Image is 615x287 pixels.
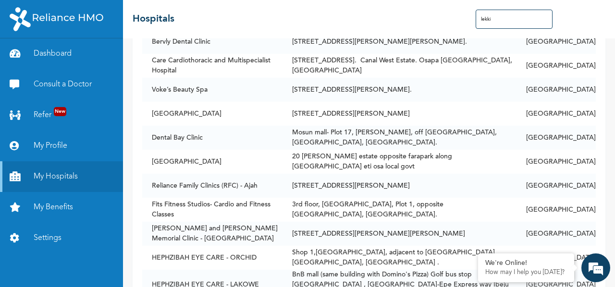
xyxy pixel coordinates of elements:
td: [STREET_ADDRESS][PERSON_NAME] [283,174,517,198]
span: New [54,107,66,116]
td: [GEOGRAPHIC_DATA] [517,54,596,78]
td: [PERSON_NAME] and [PERSON_NAME] Memorial Clinic - [GEOGRAPHIC_DATA] [142,222,283,246]
td: [GEOGRAPHIC_DATA] [142,102,283,126]
td: Care Cardiothoracic and Multispecialist Hospital [142,54,283,78]
td: [GEOGRAPHIC_DATA] [517,150,596,174]
div: Chat with us now [50,54,161,66]
td: HEPHZIBAH EYE CARE - ORCHID [142,246,283,270]
td: [STREET_ADDRESS][PERSON_NAME][PERSON_NAME] [283,222,517,246]
td: [GEOGRAPHIC_DATA] [517,102,596,126]
td: 20 [PERSON_NAME] estate opposite farapark along [GEOGRAPHIC_DATA] eti osa local govt [283,150,517,174]
span: We're online! [56,92,133,189]
td: [GEOGRAPHIC_DATA] [517,222,596,246]
td: Voke’s Beauty Spa [142,78,283,102]
textarea: Type your message and hit 'Enter' [5,204,183,238]
div: Minimize live chat window [158,5,181,28]
td: Bervly Dental Clinic [142,30,283,54]
td: [GEOGRAPHIC_DATA] [517,126,596,150]
img: d_794563401_company_1708531726252_794563401 [18,48,39,72]
td: [STREET_ADDRESS][PERSON_NAME][PERSON_NAME]. [283,30,517,54]
input: Search Hospitals... [476,10,553,29]
td: 3rd floor, [GEOGRAPHIC_DATA], Plot 1, opposite [GEOGRAPHIC_DATA], [GEOGRAPHIC_DATA]. [283,198,517,222]
td: Mosun mall- Plot 17, [PERSON_NAME], off [GEOGRAPHIC_DATA], [GEOGRAPHIC_DATA], [GEOGRAPHIC_DATA]. [283,126,517,150]
td: [GEOGRAPHIC_DATA] [517,198,596,222]
td: Shop 1,[GEOGRAPHIC_DATA], adjacent to [GEOGRAPHIC_DATA], [GEOGRAPHIC_DATA], [GEOGRAPHIC_DATA] . [283,246,517,270]
div: We're Online! [485,259,567,267]
td: Dental Bay Clinic [142,126,283,150]
td: [GEOGRAPHIC_DATA] [142,150,283,174]
div: FAQs [94,238,184,268]
td: [GEOGRAPHIC_DATA] [517,30,596,54]
img: RelianceHMO's Logo [10,7,103,31]
td: [GEOGRAPHIC_DATA] [517,246,596,270]
td: Reliance Family Clinics (RFC) - Ajah [142,174,283,198]
p: How may I help you today? [485,269,567,276]
td: Fits Fitness Studios- Cardio and Fitness Classes [142,198,283,222]
span: Conversation [5,255,94,262]
td: [GEOGRAPHIC_DATA] [517,174,596,198]
td: [GEOGRAPHIC_DATA] [517,78,596,102]
td: [STREET_ADDRESS][PERSON_NAME]. [283,78,517,102]
td: [STREET_ADDRESS][PERSON_NAME] [283,102,517,126]
td: [STREET_ADDRESS]. Canal West Estate. Osapa [GEOGRAPHIC_DATA], [GEOGRAPHIC_DATA] [283,54,517,78]
h2: Hospitals [133,12,174,26]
